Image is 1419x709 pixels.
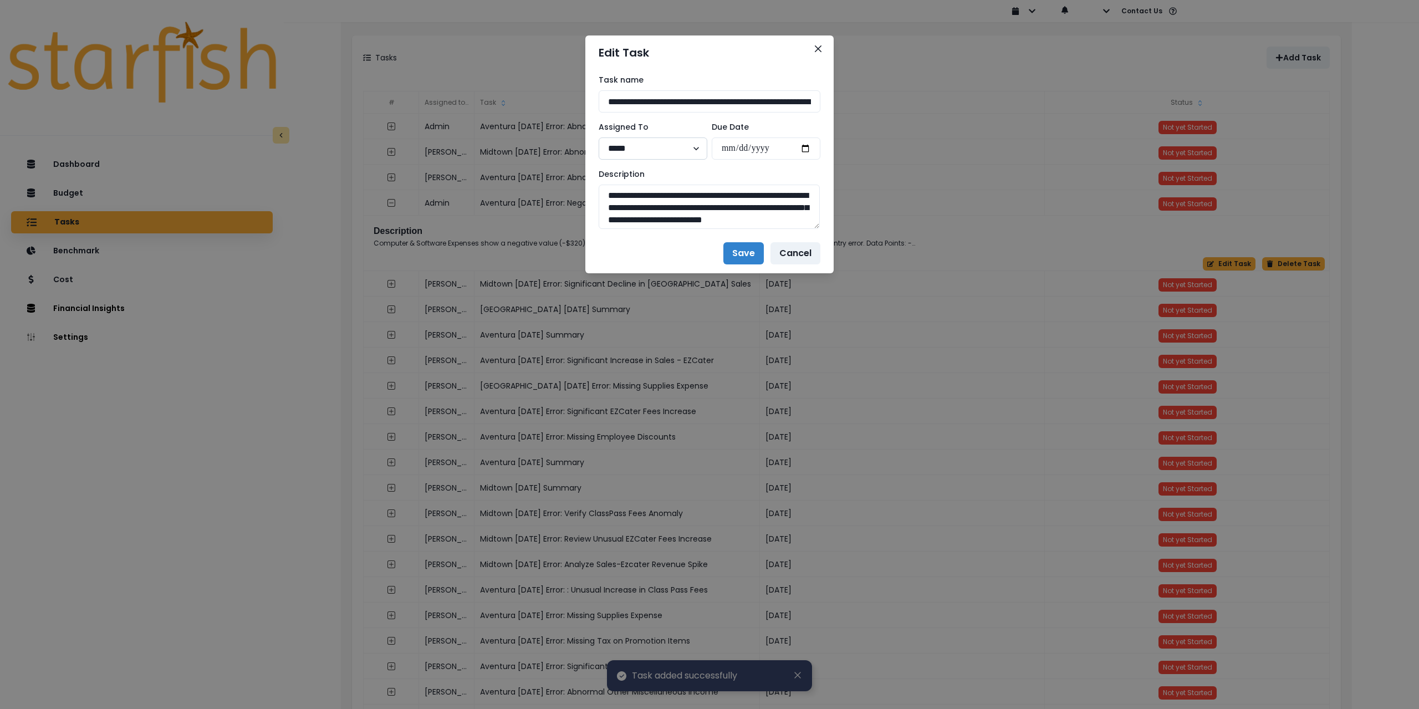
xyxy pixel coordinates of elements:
[599,74,814,86] label: Task name
[585,35,834,70] header: Edit Task
[599,169,814,180] label: Description
[809,40,827,58] button: Close
[712,121,814,133] label: Due Date
[599,121,701,133] label: Assigned To
[770,242,820,264] button: Cancel
[723,242,764,264] button: Save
